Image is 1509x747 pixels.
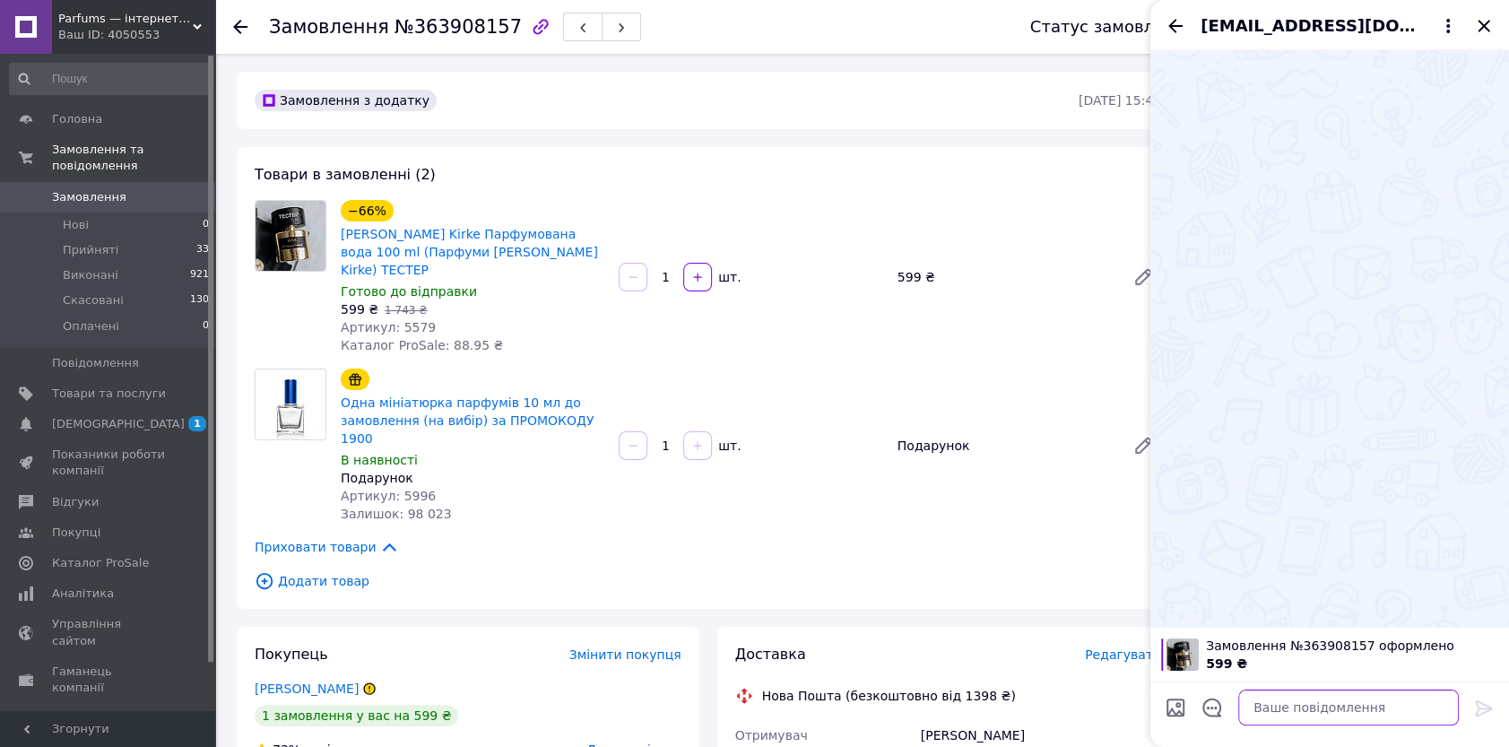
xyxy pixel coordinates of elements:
[341,302,378,317] span: 599 ₴
[52,586,114,602] span: Аналітика
[385,304,427,317] span: 1 743 ₴
[341,200,394,221] div: −66%
[1201,14,1423,38] span: [EMAIL_ADDRESS][DOMAIN_NAME]
[1201,696,1224,719] button: Відкрити шаблони відповідей
[341,338,503,352] span: Каталог ProSale: 88.95 ₴
[58,27,215,43] div: Ваш ID: 4050553
[9,63,211,95] input: Пошук
[1206,637,1498,655] span: Замовлення №363908157 оформлено
[52,555,149,571] span: Каталог ProSale
[52,447,166,479] span: Показники роботи компанії
[52,416,185,432] span: [DEMOGRAPHIC_DATA]
[188,416,206,431] span: 1
[735,728,808,743] span: Отримувач
[714,268,742,286] div: шт.
[52,189,126,205] span: Замовлення
[255,646,328,663] span: Покупець
[341,395,594,446] a: Одна мініатюрка парфумів 10 мл до замовлення (на вибір) за ПРОМОКОДУ 1900
[63,267,118,283] span: Виконані
[203,318,209,334] span: 0
[1125,428,1161,464] a: Редагувати
[735,646,806,663] span: Доставка
[260,369,321,439] img: Одна мініатюрка парфумів 10 мл до замовлення (на вибір) за ПРОМОКОДУ 1900
[341,489,436,503] span: Артикул: 5996
[255,166,436,183] span: Товари в замовленні (2)
[190,267,209,283] span: 921
[341,227,598,277] a: [PERSON_NAME] Kirke Парфумована вода 100 ml (Парфуми [PERSON_NAME] Kirke) ТЕСТЕР
[52,525,100,541] span: Покупці
[52,142,215,174] span: Замовлення та повідомлення
[1201,14,1459,38] button: [EMAIL_ADDRESS][DOMAIN_NAME]
[63,292,124,308] span: Скасовані
[714,437,742,455] div: шт.
[255,537,399,557] span: Приховати товари
[1085,647,1161,662] span: Редагувати
[190,292,209,308] span: 130
[1165,15,1186,37] button: Назад
[52,386,166,402] span: Товари та послуги
[341,453,418,467] span: В наявності
[63,217,89,233] span: Нові
[52,664,166,696] span: Гаманець компанії
[341,320,436,334] span: Артикул: 5579
[52,494,99,510] span: Відгуки
[52,111,102,127] span: Головна
[203,217,209,233] span: 0
[341,507,452,521] span: Залишок: 98 023
[255,705,458,726] div: 1 замовлення у вас на 599 ₴
[1166,638,1199,671] img: 6422063473_w100_h100_tiziana-terenzi-kirke.jpg
[196,242,209,258] span: 33
[758,687,1020,705] div: Нова Пошта (безкоштовно від 1398 ₴)
[58,11,193,27] span: Parfums — інтернет магазин парфумерії та косметики
[890,433,1118,458] div: Подарунок
[63,242,118,258] span: Прийняті
[341,284,477,299] span: Готово до відправки
[1125,259,1161,295] a: Редагувати
[255,682,359,696] a: [PERSON_NAME]
[52,616,166,648] span: Управління сайтом
[233,18,247,36] div: Повернутися назад
[341,469,604,487] div: Подарунок
[255,571,1161,591] span: Додати товар
[1473,15,1495,37] button: Закрити
[569,647,681,662] span: Змінити покупця
[1030,18,1195,36] div: Статус замовлення
[255,90,437,111] div: Замовлення з додатку
[52,355,139,371] span: Повідомлення
[269,16,389,38] span: Замовлення
[1206,656,1247,671] span: 599 ₴
[256,201,325,271] img: Tiziana Terenzi Kirke Парфумована вода 100 ml (Парфуми Tiziana Terenzi Kirke) ТЕСТЕР
[890,265,1118,290] div: 599 ₴
[395,16,522,38] span: №363908157
[63,318,119,334] span: Оплачені
[1079,93,1161,108] time: [DATE] 15:44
